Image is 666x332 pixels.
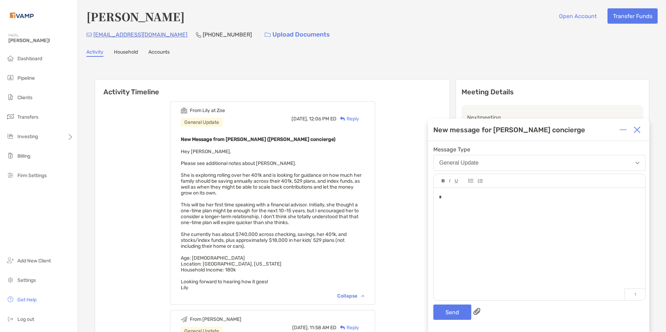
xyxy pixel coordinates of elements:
span: Investing [17,134,38,140]
img: Event icon [181,107,187,114]
span: [DATE], [292,116,308,122]
a: Activity [86,49,103,57]
img: Close [634,126,641,133]
span: Log out [17,316,34,322]
p: [EMAIL_ADDRESS][DOMAIN_NAME] [93,30,187,39]
div: General Update [181,118,223,127]
h4: [PERSON_NAME] [86,8,185,24]
img: pipeline icon [6,73,15,82]
img: Editor control icon [455,179,458,183]
p: [PHONE_NUMBER] [203,30,252,39]
span: [DATE], [292,325,309,331]
img: Editor control icon [468,179,473,183]
div: Reply [336,115,359,122]
img: Open dropdown arrow [635,162,640,164]
span: Firm Settings [17,173,47,179]
img: Event icon [181,316,187,323]
h6: Activity Timeline [95,79,450,96]
span: Transfers [17,114,38,120]
img: settings icon [6,276,15,284]
span: 11:58 AM ED [310,325,336,331]
span: Message Type [433,146,645,153]
div: Reply [336,324,359,331]
span: Add New Client [17,258,51,264]
img: Zoe Logo [8,3,35,28]
img: billing icon [6,151,15,160]
span: Hey [PERSON_NAME], Please see additional notes about [PERSON_NAME]. She is exploring rolling over... [181,149,362,291]
span: 12:06 PM ED [309,116,336,122]
img: Email Icon [86,33,92,37]
img: get-help icon [6,295,15,303]
img: dashboard icon [6,54,15,62]
img: clients icon [6,93,15,101]
span: Get Help [17,297,37,303]
img: Chevron icon [361,295,364,297]
img: Editor control icon [442,179,445,183]
button: Open Account [553,8,602,24]
img: Expand or collapse [620,126,627,133]
p: Meeting Details [462,88,643,96]
p: Next meeting [467,113,638,122]
img: Editor control icon [478,179,483,183]
a: Accounts [148,49,170,57]
img: Reply icon [340,325,345,330]
div: From Lily at Zoe [190,108,225,113]
p: 1 [625,288,645,300]
button: Transfer Funds [607,8,658,24]
span: Clients [17,95,32,101]
img: Reply icon [340,117,345,121]
img: add_new_client icon [6,256,15,264]
button: General Update [433,155,645,171]
img: investing icon [6,132,15,140]
span: Pipeline [17,75,35,81]
img: Editor control icon [449,179,450,183]
div: From [PERSON_NAME] [190,316,241,322]
span: Billing [17,153,30,159]
b: New Message from [PERSON_NAME] ([PERSON_NAME] concierge) [181,136,335,142]
a: Upload Documents [260,27,334,42]
button: Send [433,305,471,320]
img: firm-settings icon [6,171,15,179]
div: Collapse [337,293,364,299]
img: logout icon [6,315,15,323]
div: New message for [PERSON_NAME] concierge [433,126,585,134]
img: transfers icon [6,112,15,121]
span: [PERSON_NAME]! [8,38,73,44]
img: paperclip attachments [473,308,480,315]
a: Household [114,49,138,57]
div: General Update [439,160,479,166]
span: Settings [17,277,36,283]
span: Dashboard [17,56,42,62]
img: Phone Icon [196,32,201,38]
img: button icon [265,32,271,37]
